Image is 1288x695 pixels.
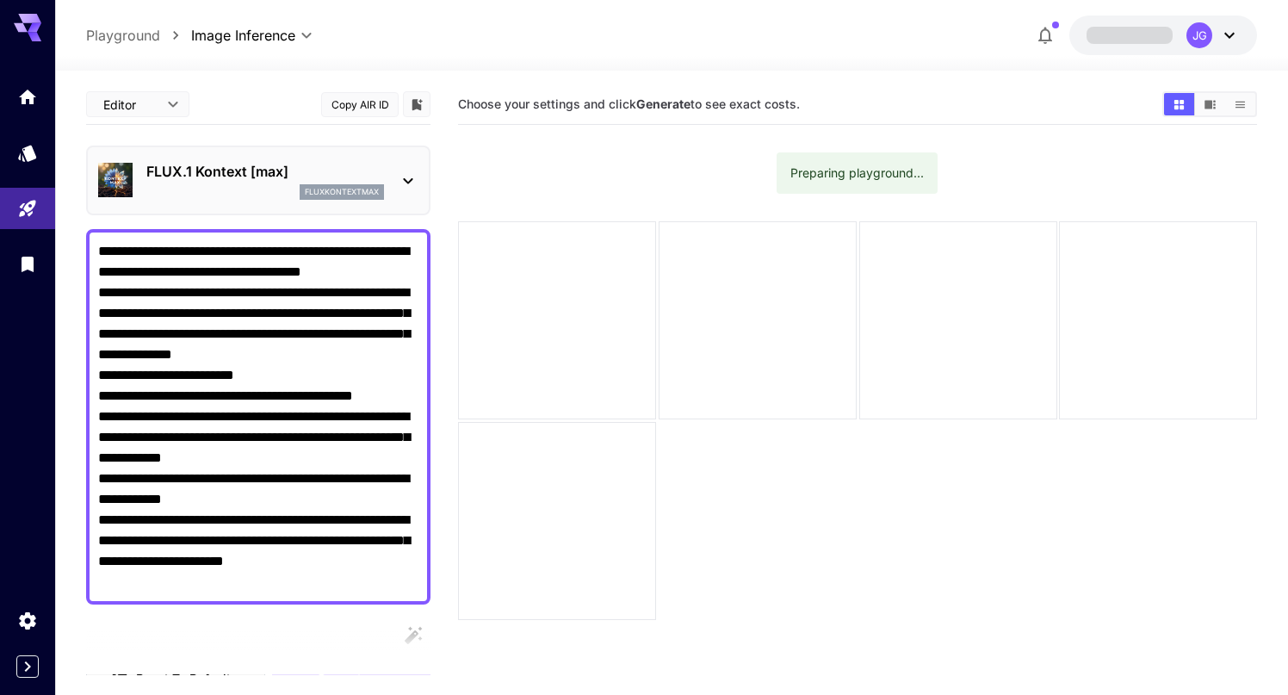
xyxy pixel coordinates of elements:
[1225,93,1255,115] button: Show images in list view
[790,158,924,189] div: Preparing playground...
[1195,93,1225,115] button: Show images in video view
[458,96,800,111] span: Choose your settings and click to see exact costs.
[1069,16,1257,55] button: JG
[98,154,418,207] div: FLUX.1 Kontext [max]fluxkontextmax
[1162,91,1257,117] div: Show images in grid viewShow images in video viewShow images in list view
[191,25,295,46] span: Image Inference
[16,655,39,678] button: Expand sidebar
[17,198,38,220] div: Playground
[17,86,38,108] div: Home
[1186,22,1212,48] div: JG
[1164,93,1194,115] button: Show images in grid view
[146,161,384,182] p: FLUX.1 Kontext [max]
[103,96,157,114] span: Editor
[86,25,160,46] a: Playground
[305,186,379,198] p: fluxkontextmax
[17,142,38,164] div: Models
[17,253,38,275] div: Library
[636,96,690,111] b: Generate
[321,92,399,117] button: Copy AIR ID
[409,94,424,115] button: Add to library
[86,25,191,46] nav: breadcrumb
[17,610,38,631] div: Settings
